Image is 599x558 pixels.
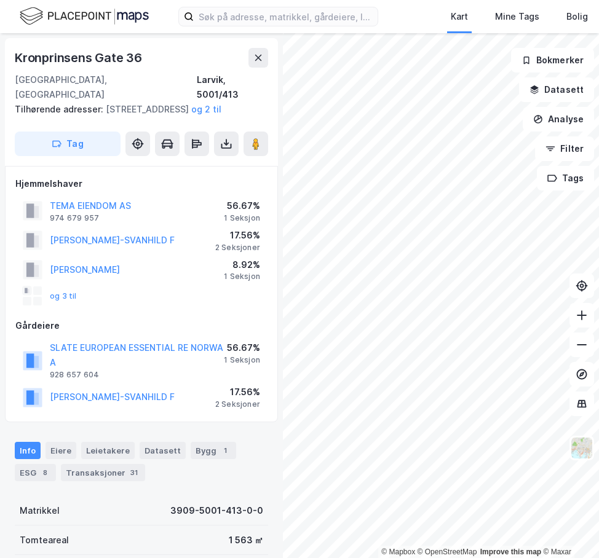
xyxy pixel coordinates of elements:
[215,385,260,399] div: 17.56%
[15,176,268,191] div: Hjemmelshaver
[224,340,260,355] div: 56.67%
[451,9,468,24] div: Kart
[511,48,594,73] button: Bokmerker
[20,533,69,548] div: Tomteareal
[566,9,588,24] div: Bolig
[215,228,260,243] div: 17.56%
[194,7,378,26] input: Søk på adresse, matrikkel, gårdeiere, leietakere eller personer
[224,198,260,213] div: 56.67%
[15,104,106,114] span: Tilhørende adresser:
[15,132,121,156] button: Tag
[570,436,593,460] img: Z
[191,442,236,459] div: Bygg
[535,136,594,161] button: Filter
[20,6,149,27] img: logo.f888ab2527a4732fd821a326f86c7f29.svg
[15,48,145,68] div: Kronprinsens Gate 36
[215,243,260,253] div: 2 Seksjoner
[224,213,260,223] div: 1 Seksjon
[519,77,594,102] button: Datasett
[15,464,56,481] div: ESG
[50,370,99,380] div: 928 657 604
[46,442,76,459] div: Eiere
[15,73,197,102] div: [GEOGRAPHIC_DATA], [GEOGRAPHIC_DATA]
[229,533,263,548] div: 1 563 ㎡
[140,442,186,459] div: Datasett
[538,499,599,558] iframe: Chat Widget
[537,166,594,191] button: Tags
[61,464,145,481] div: Transaksjoner
[480,548,541,556] a: Improve this map
[215,399,260,409] div: 2 Seksjoner
[15,442,41,459] div: Info
[170,503,263,518] div: 3909-5001-413-0-0
[523,107,594,132] button: Analyse
[15,102,258,117] div: [STREET_ADDRESS]
[219,444,231,457] div: 1
[224,257,260,272] div: 8.92%
[418,548,477,556] a: OpenStreetMap
[197,73,268,102] div: Larvik, 5001/413
[81,442,135,459] div: Leietakere
[50,213,99,223] div: 974 679 957
[495,9,539,24] div: Mine Tags
[381,548,415,556] a: Mapbox
[128,466,140,479] div: 31
[15,318,268,333] div: Gårdeiere
[39,466,51,479] div: 8
[224,355,260,365] div: 1 Seksjon
[224,272,260,281] div: 1 Seksjon
[20,503,60,518] div: Matrikkel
